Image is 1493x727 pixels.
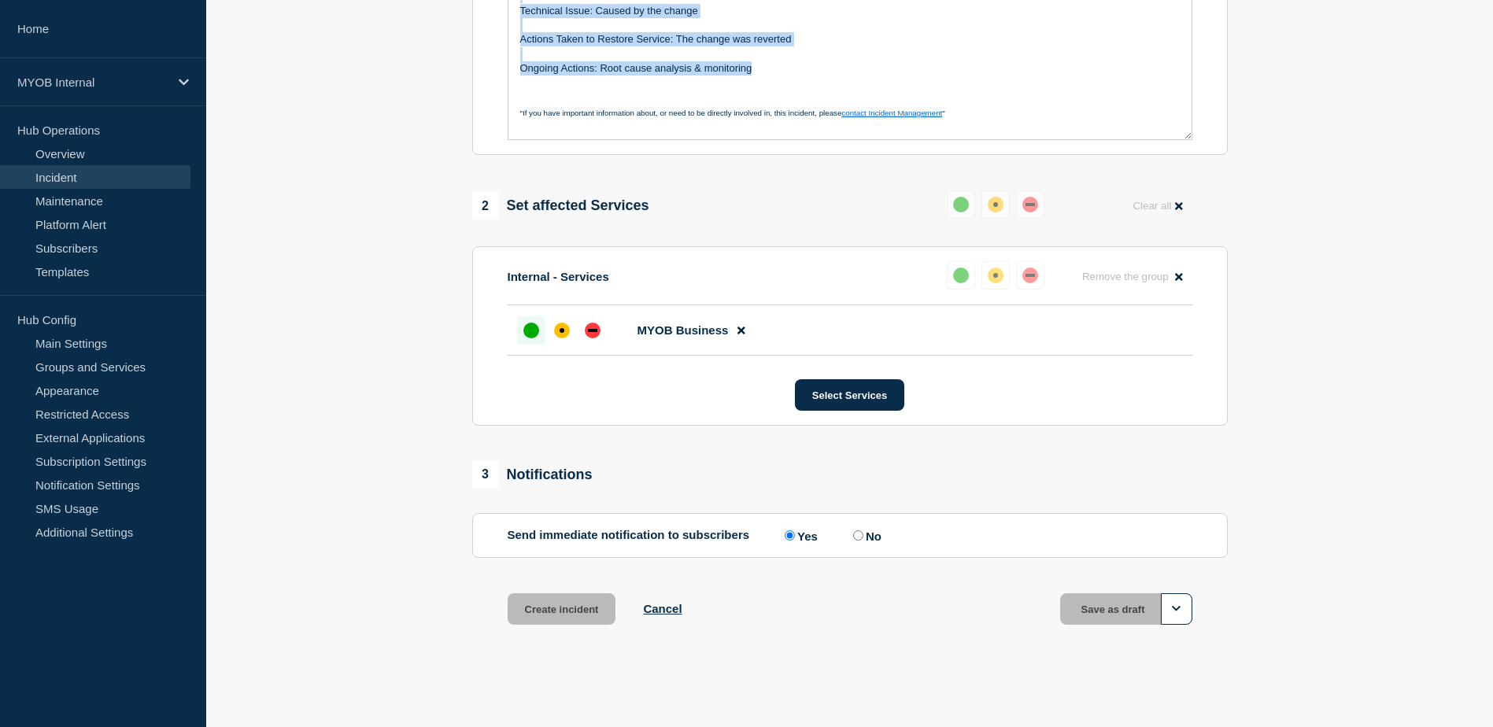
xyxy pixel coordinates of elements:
input: No [853,530,863,541]
span: "If you have important information about, or need to be directly involved in, this incident, please [520,109,842,117]
button: Clear all [1123,190,1192,221]
label: No [849,528,881,543]
p: Internal - Services [508,270,609,283]
span: 3 [472,461,499,488]
label: Yes [781,528,818,543]
div: affected [988,268,1003,283]
input: Yes [785,530,795,541]
p: Actions Taken to Restore Service: The change was reverted [520,32,1180,46]
button: Remove the group [1073,261,1192,292]
div: down [585,323,601,338]
p: MYOB Internal [17,76,168,89]
div: down [1022,268,1038,283]
button: affected [981,261,1010,290]
div: Notifications [472,461,593,488]
p: Send immediate notification to subscribers [508,528,750,543]
div: down [1022,197,1038,212]
button: down [1016,190,1044,219]
div: affected [554,323,570,338]
span: 2 [472,193,499,220]
button: Save as draft [1060,593,1192,625]
span: " [942,109,944,117]
div: affected [988,197,1003,212]
div: Send immediate notification to subscribers [508,528,1192,543]
div: up [953,268,969,283]
button: up [947,261,975,290]
a: contact Incident Management [841,109,942,117]
div: up [523,323,539,338]
button: Select Services [795,379,904,411]
div: up [953,197,969,212]
p: Ongoing Actions: Root cause analysis & monitoring [520,61,1180,76]
button: up [947,190,975,219]
button: down [1016,261,1044,290]
span: MYOB Business [637,323,729,337]
div: Set affected Services [472,193,649,220]
p: Technical Issue: Caused by the change [520,4,1180,18]
span: Remove the group [1082,271,1169,282]
button: Cancel [643,602,682,615]
button: Options [1161,593,1192,625]
button: affected [981,190,1010,219]
button: Create incident [508,593,616,625]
